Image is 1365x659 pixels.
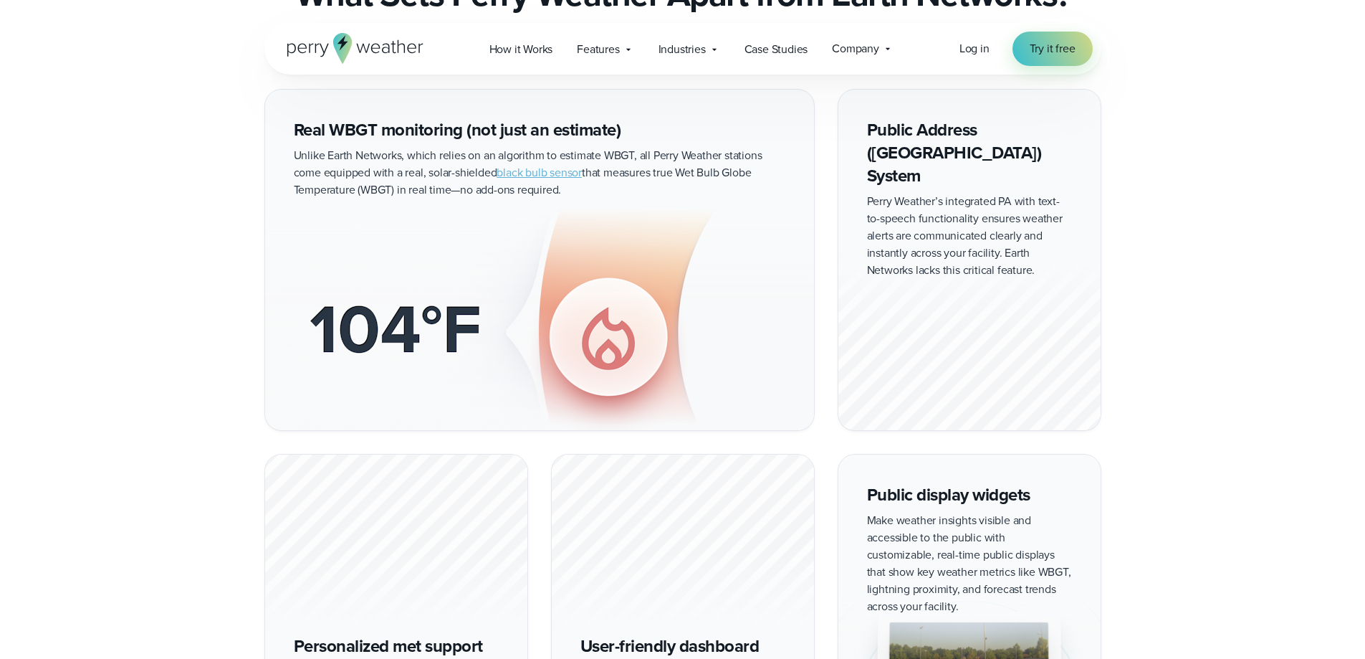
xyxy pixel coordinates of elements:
[489,41,553,58] span: How it Works
[497,164,582,181] a: black bulb sensor
[658,41,706,58] span: Industries
[744,41,808,58] span: Case Studies
[1030,40,1076,57] span: Try it free
[732,34,820,64] a: Case Studies
[477,34,565,64] a: How it Works
[1012,32,1093,66] a: Try it free
[832,40,879,57] span: Company
[294,147,785,199] p: Unlike Earth Networks, which relies on an algorithm to estimate WBGT, all Perry Weather stations ...
[959,40,990,57] a: Log in
[577,41,619,58] span: Features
